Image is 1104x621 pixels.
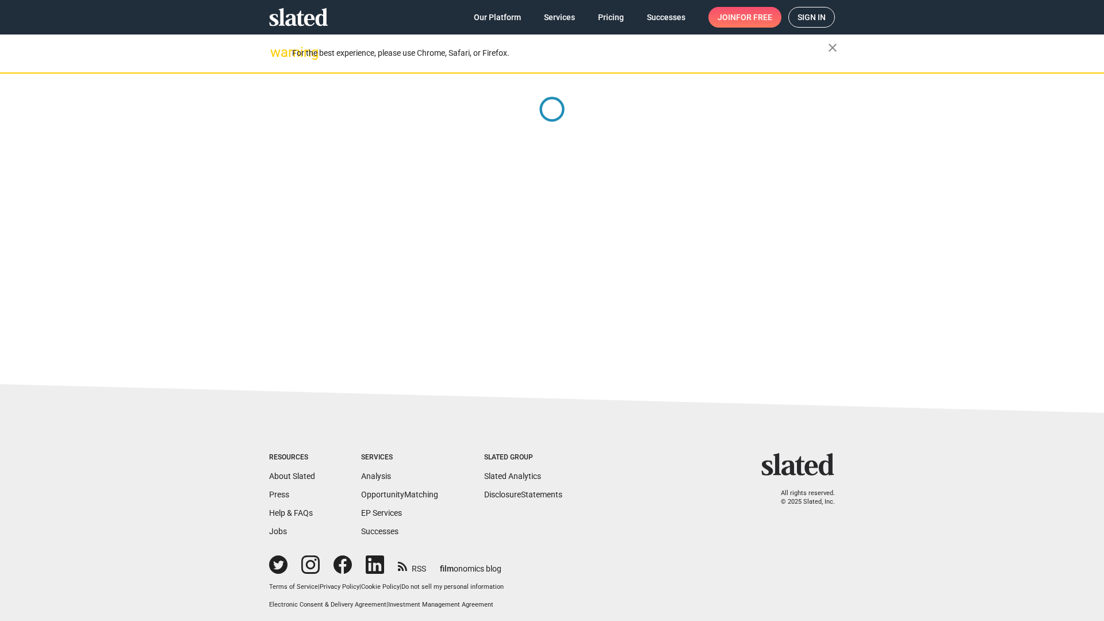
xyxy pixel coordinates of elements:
[484,490,562,499] a: DisclosureStatements
[401,583,504,592] button: Do not sell my personal information
[398,557,426,574] a: RSS
[400,583,401,591] span: |
[318,583,320,591] span: |
[647,7,685,28] span: Successes
[638,7,695,28] a: Successes
[361,471,391,481] a: Analysis
[269,508,313,517] a: Help & FAQs
[440,554,501,574] a: filmonomics blog
[320,583,359,591] a: Privacy Policy
[361,490,438,499] a: OpportunityMatching
[736,7,772,28] span: for free
[484,453,562,462] div: Slated Group
[826,41,839,55] mat-icon: close
[788,7,835,28] a: Sign in
[361,583,400,591] a: Cookie Policy
[598,7,624,28] span: Pricing
[292,45,828,61] div: For the best experience, please use Chrome, Safari, or Firefox.
[535,7,584,28] a: Services
[269,471,315,481] a: About Slated
[269,527,287,536] a: Jobs
[361,508,402,517] a: EP Services
[465,7,530,28] a: Our Platform
[269,490,289,499] a: Press
[270,45,284,59] mat-icon: warning
[359,583,361,591] span: |
[440,564,454,573] span: film
[388,601,493,608] a: Investment Management Agreement
[269,601,386,608] a: Electronic Consent & Delivery Agreement
[769,489,835,506] p: All rights reserved. © 2025 Slated, Inc.
[386,601,388,608] span: |
[798,7,826,27] span: Sign in
[361,453,438,462] div: Services
[474,7,521,28] span: Our Platform
[589,7,633,28] a: Pricing
[269,453,315,462] div: Resources
[361,527,398,536] a: Successes
[484,471,541,481] a: Slated Analytics
[718,7,772,28] span: Join
[544,7,575,28] span: Services
[708,7,781,28] a: Joinfor free
[269,583,318,591] a: Terms of Service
